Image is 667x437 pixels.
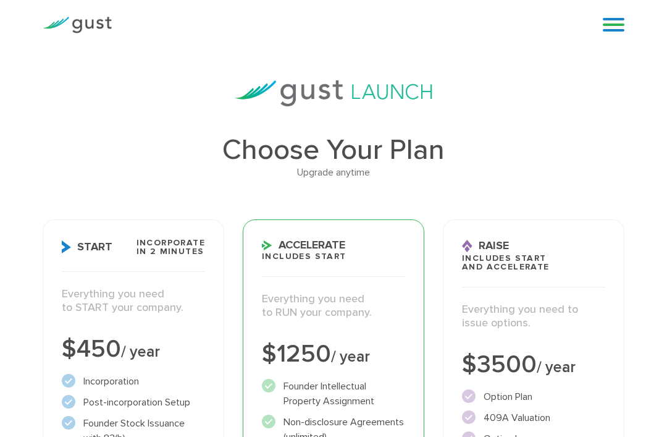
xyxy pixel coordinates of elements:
[262,240,345,251] span: Accelerate
[462,303,605,331] p: Everything you need to issue options.
[331,347,370,366] span: / year
[121,342,160,361] span: / year
[462,410,605,425] li: 409A Valuation
[43,17,112,33] img: Gust Logo
[462,389,605,404] li: Option Plan
[62,240,112,253] span: Start
[462,254,550,271] span: Includes START and ACCELERATE
[62,395,205,410] li: Post-incorporation Setup
[262,240,272,250] img: Accelerate Icon
[262,342,405,367] div: $1250
[235,80,432,106] img: gust-launch-logos.svg
[262,379,405,409] li: Founder Intellectual Property Assignment
[462,240,472,253] img: Raise Icon
[462,352,605,377] div: $3500
[262,252,346,261] span: Includes START
[62,337,205,362] div: $450
[62,374,205,389] li: Incorporation
[462,240,509,253] span: Raise
[136,239,205,256] span: Incorporate in 2 Minutes
[262,292,405,320] p: Everything you need to RUN your company.
[62,287,205,315] p: Everything you need to START your company.
[43,136,624,164] h1: Choose Your Plan
[537,358,576,376] span: / year
[43,164,624,180] div: Upgrade anytime
[62,240,71,253] img: Start Icon X2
